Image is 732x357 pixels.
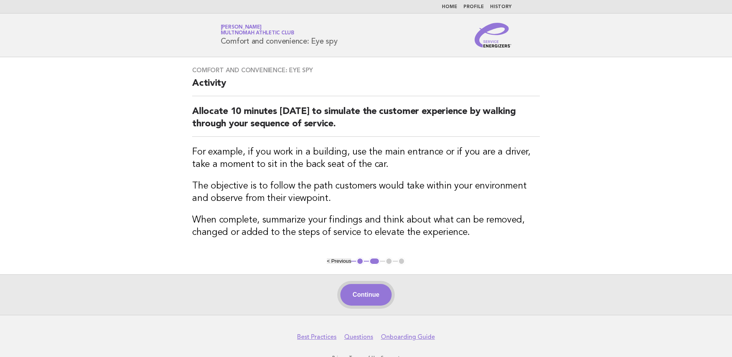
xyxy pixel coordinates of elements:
[442,5,457,9] a: Home
[463,5,484,9] a: Profile
[369,257,380,265] button: 2
[475,23,512,48] img: Service Energizers
[192,214,540,239] h3: When complete, summarize your findings and think about what can be removed, changed or added to t...
[381,333,435,341] a: Onboarding Guide
[192,146,540,171] h3: For example, if you work in a building, use the main entrance or if you are a driver, take a mome...
[221,31,294,36] span: Multnomah Athletic Club
[192,77,540,96] h2: Activity
[340,284,392,306] button: Continue
[192,66,540,74] h3: Comfort and convenience: Eye spy
[356,257,364,265] button: 1
[192,180,540,205] h3: The objective is to follow the path customers would take within your environment and observe from...
[221,25,338,45] h1: Comfort and convenience: Eye spy
[297,333,336,341] a: Best Practices
[221,25,294,36] a: [PERSON_NAME]Multnomah Athletic Club
[490,5,512,9] a: History
[327,258,351,264] button: < Previous
[192,105,540,137] h2: Allocate 10 minutes [DATE] to simulate the customer experience by walking through your sequence o...
[344,333,373,341] a: Questions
